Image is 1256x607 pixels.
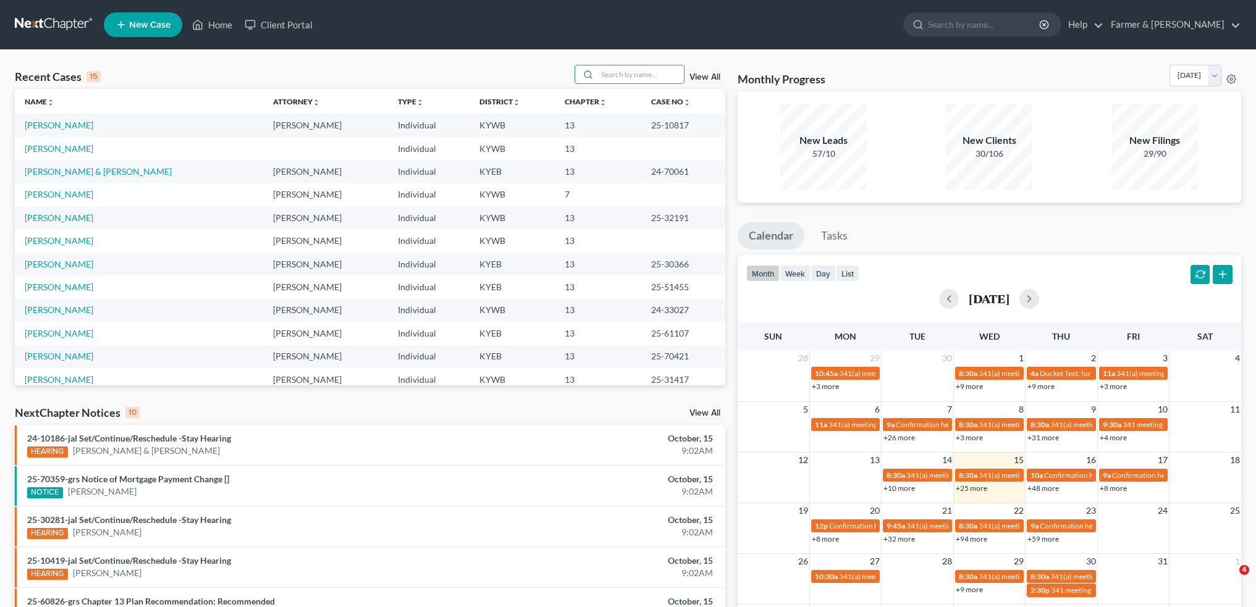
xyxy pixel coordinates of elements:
span: 8 [1018,402,1025,417]
a: +8 more [812,534,839,543]
td: 25-61107 [641,322,725,345]
td: 13 [555,368,642,391]
span: Confirmation hearing for [PERSON_NAME] [1112,471,1252,480]
div: HEARING [27,569,68,580]
span: 341(a) meeting for [PERSON_NAME] [839,369,958,378]
td: 13 [555,299,642,322]
span: 20 [869,503,881,518]
div: October, 15 [492,514,713,526]
i: unfold_more [47,99,54,106]
span: 341(a) meeting for [PERSON_NAME] [979,471,1098,480]
a: +9 more [956,382,983,391]
a: 24-10186-jal Set/Continue/Reschedule -Stay Hearing [27,433,231,443]
span: 25 [1229,503,1241,518]
span: 8:30a [959,471,977,480]
input: Search by name... [928,13,1041,36]
span: 29 [1013,554,1025,569]
div: NOTICE [27,487,63,498]
span: 22 [1013,503,1025,518]
td: 13 [555,253,642,275]
td: 13 [555,137,642,160]
span: 2 [1090,351,1097,366]
span: Mon [835,331,856,341]
span: 10a [1031,471,1043,480]
td: KYWB [470,183,555,206]
div: 9:02AM [492,485,713,498]
a: Home [186,14,238,36]
a: +32 more [883,534,915,543]
span: 341 meeting for [PERSON_NAME] [1123,420,1233,429]
span: 6 [874,402,881,417]
td: KYWB [470,229,555,252]
td: Individual [388,206,470,229]
a: Attorneyunfold_more [273,97,320,106]
span: 8:30a [1031,420,1049,429]
span: 16 [1085,453,1097,467]
a: +10 more [883,484,915,493]
a: [PERSON_NAME] [25,259,93,269]
td: Individual [388,160,470,183]
a: +8 more [1100,484,1127,493]
a: [PERSON_NAME] [25,212,93,223]
td: [PERSON_NAME] [263,229,387,252]
span: 9:30a [1103,420,1121,429]
span: 10:45a [815,369,838,378]
a: +25 more [956,484,987,493]
td: Individual [388,345,470,368]
span: 28 [941,554,953,569]
a: [PERSON_NAME] [68,485,137,498]
span: 28 [797,351,809,366]
a: [PERSON_NAME] [73,526,141,538]
a: +3 more [812,382,839,391]
span: 4 [1239,565,1249,575]
td: Individual [388,137,470,160]
span: 8:30a [959,420,977,429]
span: 3 [1161,351,1169,366]
span: 341(a) meeting for [PERSON_NAME] [828,420,948,429]
span: 19 [797,503,809,518]
td: 13 [555,345,642,368]
td: Individual [388,368,470,391]
span: Sat [1197,331,1213,341]
h2: [DATE] [969,292,1009,305]
td: 13 [555,229,642,252]
a: [PERSON_NAME] [25,189,93,199]
span: 341(a) meeting for [PERSON_NAME] [979,521,1098,530]
i: unfold_more [513,99,520,106]
span: 14 [941,453,953,467]
a: 25-30281-jal Set/Continue/Reschedule -Stay Hearing [27,514,231,525]
td: KYEB [470,322,555,345]
a: Tasks [810,222,859,249]
button: list [836,265,859,282]
button: week [780,265,811,282]
span: 341(a) meeting for [PERSON_NAME] [979,572,1098,581]
td: 24-33027 [641,299,725,322]
div: 10 [125,407,140,418]
span: Sun [764,331,782,341]
span: 9 [1090,402,1097,417]
div: October, 15 [492,473,713,485]
a: +9 more [1027,382,1055,391]
span: 341(a) meeting for [PERSON_NAME] & [PERSON_NAME] [1050,572,1235,581]
span: Tue [909,331,925,341]
span: 8:30a [959,369,977,378]
span: Wed [979,331,1000,341]
td: [PERSON_NAME] [263,299,387,322]
td: 25-51455 [641,275,725,298]
span: 341(a) meeting for [PERSON_NAME] & [PERSON_NAME] [1050,420,1235,429]
span: 30 [941,351,953,366]
i: unfold_more [599,99,607,106]
span: Docket Text: for [PERSON_NAME] [1040,369,1150,378]
span: Confirmation hearing for [PERSON_NAME] & [PERSON_NAME] [896,420,1102,429]
td: KYEB [470,160,555,183]
span: 27 [869,554,881,569]
i: unfold_more [683,99,691,106]
a: +59 more [1027,534,1059,543]
a: +26 more [883,433,915,442]
span: 341 meeting for [PERSON_NAME] [1051,585,1161,595]
td: Individual [388,299,470,322]
h3: Monthly Progress [738,72,825,86]
button: day [811,265,836,282]
span: 21 [941,503,953,518]
td: KYWB [470,114,555,136]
